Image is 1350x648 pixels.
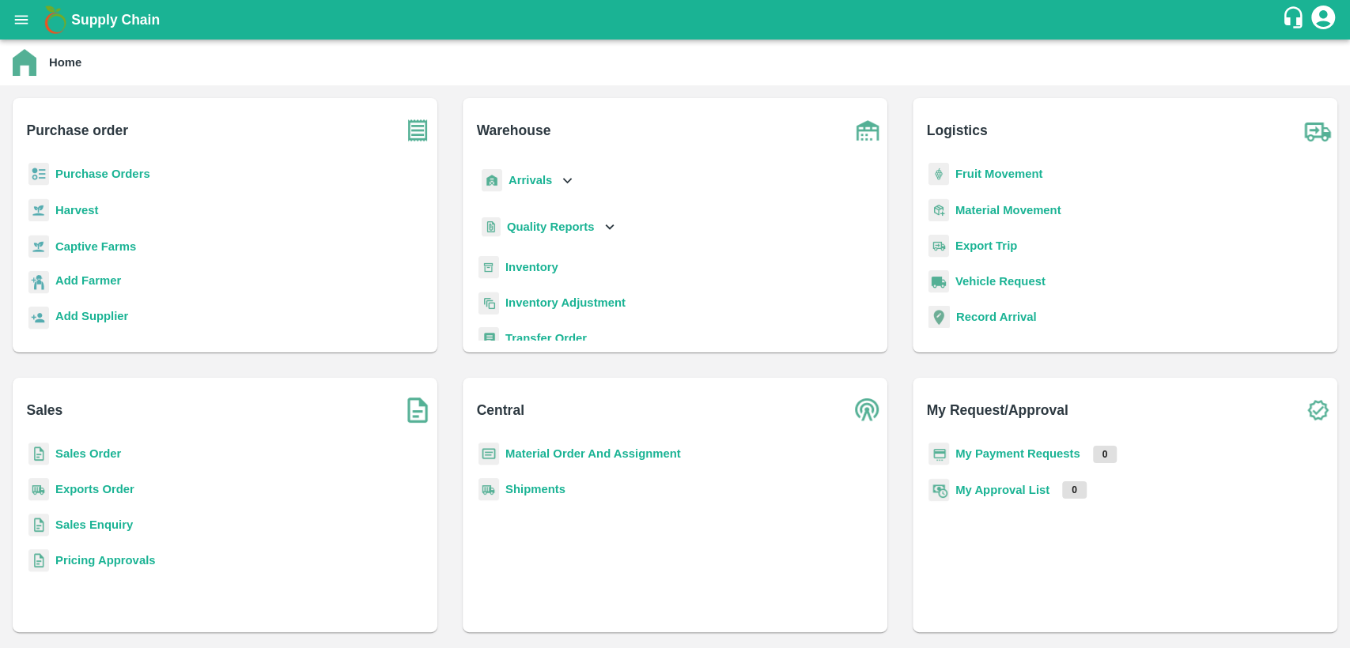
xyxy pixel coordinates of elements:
a: Inventory Adjustment [505,296,626,309]
img: truck [1298,111,1337,150]
b: Supply Chain [71,12,160,28]
img: purchase [398,111,437,150]
img: soSales [398,390,437,430]
a: Transfer Order [505,332,587,345]
div: customer-support [1281,6,1309,34]
p: 0 [1093,446,1117,463]
img: fruit [928,163,949,186]
img: warehouse [848,111,887,150]
b: Logistics [927,119,988,141]
div: Quality Reports [478,211,618,243]
b: Warehouse [477,119,551,141]
img: recordArrival [928,306,950,328]
img: payment [928,443,949,465]
img: whTransfer [478,327,499,350]
a: Material Order And Assignment [505,447,681,460]
img: sales [28,443,49,465]
img: whArrival [482,169,502,192]
b: Sales [27,399,63,421]
img: shipments [478,478,499,501]
b: Add Supplier [55,310,128,322]
a: Pricing Approvals [55,554,155,567]
a: Inventory [505,261,558,273]
img: approval [928,478,949,502]
img: sales [28,514,49,537]
b: Quality Reports [507,220,595,233]
img: supplier [28,307,49,330]
img: sales [28,549,49,572]
img: logo [40,4,71,36]
a: Shipments [505,483,565,495]
a: Vehicle Request [955,275,1046,288]
a: Harvest [55,204,98,217]
b: My Request/Approval [927,399,1068,421]
b: Arrivals [509,174,552,186]
a: Captive Farms [55,240,136,253]
div: Arrivals [478,163,577,198]
img: farmer [28,271,49,294]
a: Export Trip [955,239,1017,252]
img: central [848,390,887,430]
img: home [13,49,36,76]
a: Sales Order [55,447,121,460]
p: 0 [1062,481,1087,499]
a: Fruit Movement [955,168,1043,180]
a: Exports Order [55,483,134,495]
a: Record Arrival [956,311,1037,323]
img: vehicle [928,270,949,293]
a: My Approval List [955,484,1049,496]
b: Purchase order [27,119,128,141]
button: open drawer [3,2,40,38]
a: Supply Chain [71,9,1281,31]
img: reciept [28,163,49,186]
b: Home [49,56,81,69]
a: Material Movement [955,204,1061,217]
img: shipments [28,478,49,501]
img: centralMaterial [478,443,499,465]
img: qualityReport [482,217,501,237]
b: Add Farmer [55,274,121,287]
a: Add Farmer [55,272,121,293]
img: inventory [478,292,499,315]
a: Purchase Orders [55,168,150,180]
a: Add Supplier [55,307,128,329]
img: harvest [28,235,49,258]
a: Sales Enquiry [55,518,133,531]
b: Central [477,399,524,421]
img: harvest [28,198,49,222]
img: delivery [928,235,949,258]
img: material [928,198,949,222]
a: My Payment Requests [955,447,1080,460]
img: check [1298,390,1337,430]
img: whInventory [478,256,499,279]
div: account of current user [1309,3,1337,36]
